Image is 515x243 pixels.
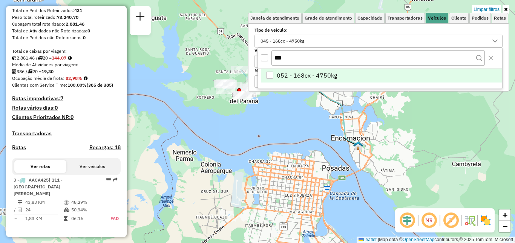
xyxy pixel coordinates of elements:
div: Peso total roteirizado: [12,14,121,21]
span: Ocupação média da frota: [12,75,64,81]
a: Zoom out [499,221,510,232]
span: Clientes com Service Time: [12,82,67,88]
span: Capacidade [357,16,382,20]
strong: 144,07 [52,55,66,61]
h4: Rotas vários dias: [12,105,121,111]
span: Janela de atendimento [250,16,299,20]
strong: 73.240,70 [57,14,78,20]
em: Rota exportada [113,177,118,182]
div: Map data © contributors,© 2025 TomTom, Microsoft [357,237,515,243]
em: Opções [106,177,111,182]
div: Total de Pedidos Roteirizados: [12,7,121,14]
img: Exibir/Ocultar setores [480,214,492,226]
strong: 2.881,46 [66,21,84,27]
td: 48,29% [71,199,102,206]
a: Rotas [12,144,26,151]
label: Tipo de veículo: [254,27,503,34]
strong: 0 [83,35,86,40]
div: 045 - 168cx - 4750kg [258,35,307,47]
strong: 0 [71,114,74,121]
img: UDC ENCARNACION 2 - 302 [353,141,363,151]
span: Ocultar deslocamento [398,211,416,229]
button: Ver rotas [14,160,66,173]
i: Distância Total [18,200,22,205]
span: Grade de atendimento [305,16,352,20]
strong: 0 [55,104,58,111]
span: | 111 - [GEOGRAPHIC_DATA][PERSON_NAME] [14,177,63,196]
div: Total de Atividades não Roteirizadas: [12,28,121,34]
span: AACA425 [29,177,49,183]
h4: Transportadoras [12,130,121,137]
span: 3 - [14,177,63,196]
td: 43,83 KM [25,199,63,206]
label: Motorista: [254,67,503,74]
i: Cubagem total roteirizado [12,56,17,60]
strong: 7 [60,95,63,102]
span: Cliente [451,16,466,20]
a: Nova sessão e pesquisa [133,9,148,26]
td: 50,34% [71,206,102,214]
img: Fluxo de ruas [464,214,476,226]
div: All items unselected [261,54,268,61]
span: Ocultar NR [420,211,438,229]
i: Total de rotas [38,56,43,60]
a: Ocultar filtros [503,5,509,14]
a: Leaflet [359,237,377,242]
h4: Clientes Priorizados NR: [12,114,121,121]
button: Ver veículos [66,160,118,173]
td: FAD [102,215,119,222]
em: Média calculada utilizando a maior ocupação (%Peso ou %Cubagem) de cada rota da sessão. Rotas cro... [84,76,87,81]
i: Meta Caixas/viagem: 184,90 Diferença: -40,83 [68,56,72,60]
strong: 0 [87,28,90,34]
span: Transportadoras [388,16,423,20]
a: Zoom in [499,209,510,221]
a: Limpar filtros [472,5,501,14]
span: Rotas [494,16,506,20]
strong: (385 de 385) [87,82,113,88]
i: Total de Atividades [18,208,22,212]
td: 24 [25,206,63,214]
td: = [14,215,17,222]
td: / [14,206,17,214]
ul: Option List [258,69,502,83]
div: Cubagem total roteirizado: [12,21,121,28]
label: Veículo: [254,47,503,54]
div: Total de Pedidos não Roteirizados: [12,34,121,41]
button: Close [485,52,497,64]
i: Tempo total em rota [64,216,67,221]
span: Exibir rótulo [442,211,460,229]
span: Pedidos [472,16,489,20]
strong: 431 [74,8,82,13]
div: 2.881,46 / 20 = [12,55,121,61]
strong: 82,98% [66,75,82,81]
span: + [503,210,507,220]
i: Total de Atividades [12,69,17,74]
span: Veículos [428,16,446,20]
h4: Recargas: 18 [89,144,121,151]
td: 1,83 KM [25,215,63,222]
strong: 100,00% [67,82,87,88]
div: 386 / 20 = [12,68,121,75]
li: 052 - 168cx - 4750kg [261,69,502,83]
span: 052 - 168cx - 4750kg [277,71,337,80]
div: Média de Atividades por viagem: [12,61,121,68]
i: Total de rotas [28,69,32,74]
div: Total de caixas por viagem: [12,48,121,55]
span: | [378,237,379,242]
i: % de utilização da cubagem [64,208,69,212]
span: − [503,222,507,231]
a: OpenStreetMap [403,237,435,242]
h4: Rotas improdutivas: [12,95,121,102]
strong: 19,30 [41,69,54,74]
td: 06:16 [71,215,102,222]
i: % de utilização do peso [64,200,69,205]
